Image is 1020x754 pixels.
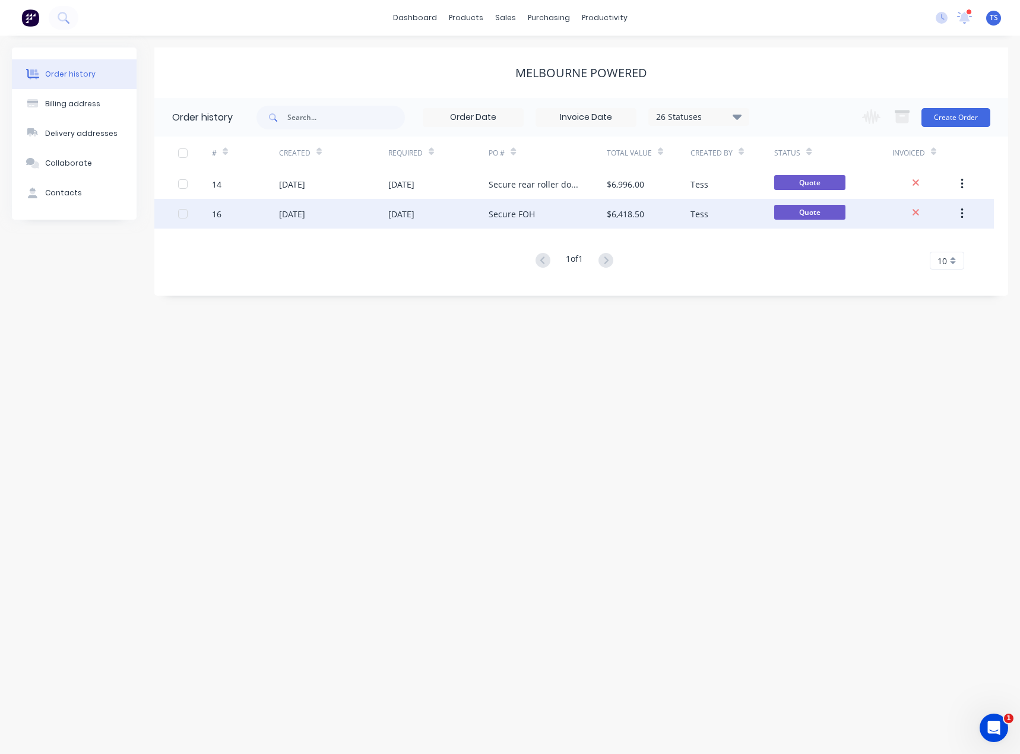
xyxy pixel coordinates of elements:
[690,178,708,191] div: Tess
[576,9,633,27] div: productivity
[172,110,233,125] div: Order history
[388,137,489,169] div: Required
[489,148,505,159] div: PO #
[921,108,990,127] button: Create Order
[387,9,443,27] a: dashboard
[45,128,118,139] div: Delivery addresses
[607,208,644,220] div: $6,418.50
[566,252,583,270] div: 1 of 1
[12,59,137,89] button: Order history
[212,208,221,220] div: 16
[522,9,576,27] div: purchasing
[279,148,311,159] div: Created
[12,148,137,178] button: Collaborate
[45,99,100,109] div: Billing address
[892,148,925,159] div: Invoiced
[774,175,845,190] span: Quote
[212,178,221,191] div: 14
[12,119,137,148] button: Delivery addresses
[1004,714,1013,723] span: 1
[212,148,217,159] div: #
[388,208,414,220] div: [DATE]
[279,208,305,220] div: [DATE]
[45,158,92,169] div: Collaborate
[937,255,947,267] span: 10
[45,188,82,198] div: Contacts
[607,148,652,159] div: Total Value
[12,89,137,119] button: Billing address
[990,12,998,23] span: TS
[489,208,535,220] div: Secure FOH
[690,148,733,159] div: Created By
[388,178,414,191] div: [DATE]
[892,137,959,169] div: Invoiced
[774,205,845,220] span: Quote
[45,69,96,80] div: Order history
[388,148,423,159] div: Required
[443,9,489,27] div: products
[489,178,582,191] div: Secure rear roller doors
[607,178,644,191] div: $6,996.00
[690,137,774,169] div: Created By
[21,9,39,27] img: Factory
[774,137,892,169] div: Status
[489,137,606,169] div: PO #
[515,66,647,80] div: Melbourne Powered
[279,137,388,169] div: Created
[980,714,1008,742] iframe: Intercom live chat
[607,137,690,169] div: Total Value
[287,106,405,129] input: Search...
[423,109,523,126] input: Order Date
[774,148,800,159] div: Status
[12,178,137,208] button: Contacts
[690,208,708,220] div: Tess
[649,110,749,123] div: 26 Statuses
[212,137,279,169] div: #
[279,178,305,191] div: [DATE]
[489,9,522,27] div: sales
[536,109,636,126] input: Invoice Date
